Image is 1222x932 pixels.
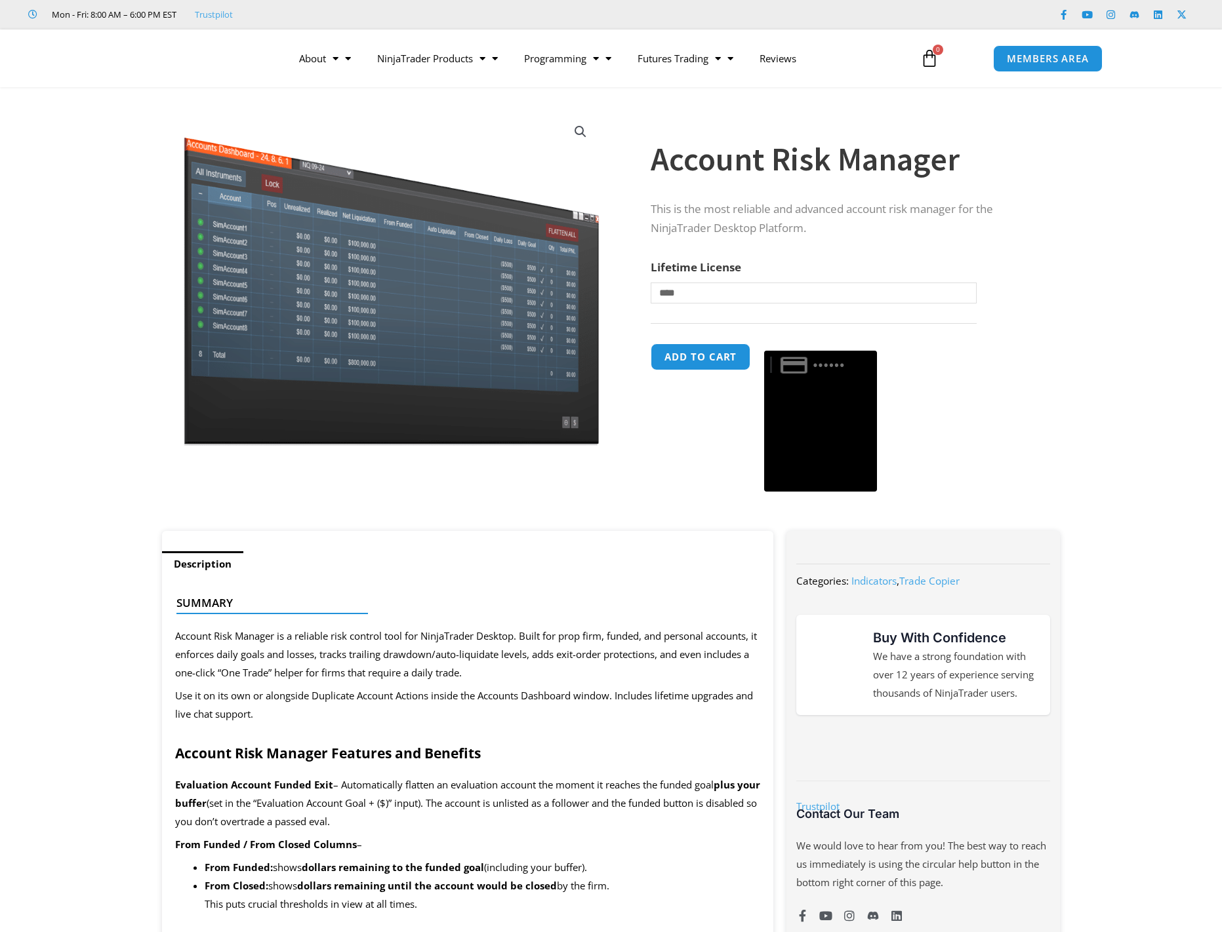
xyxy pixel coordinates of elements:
nav: Menu [286,43,905,73]
span: – Automatically flatten an evaluation account the moment it reaches the funded goal [333,778,714,791]
a: Programming [511,43,624,73]
span: shows [273,861,302,874]
span: Account Risk Manager is a reliable risk control tool for NinjaTrader Desktop. Built for prop firm... [175,629,757,679]
span: (set in the “Evaluation Account Goal + ($)” input). The account is unlisted as a follower and the... [175,796,757,828]
img: NinjaTrader Wordmark color RGB | Affordable Indicators – NinjaTrader [825,736,1022,761]
a: Trustpilot [796,800,840,813]
b: From Funded / From Closed Columns [175,838,357,851]
label: Lifetime License [651,260,741,275]
a: View full-screen image gallery [569,120,592,144]
span: Use it on its own or alongside Duplicate Account Actions inside the Accounts Dashboard window. In... [175,689,753,720]
button: Add to cart [651,343,750,370]
a: Trade Copier [899,574,960,587]
span: – [357,838,362,851]
a: MEMBERS AREA [993,45,1103,72]
span: MEMBERS AREA [1007,54,1089,64]
span: Mon - Fri: 8:00 AM – 6:00 PM EST [49,7,176,22]
b: dollars remaining to the funded goal [302,861,484,874]
span: (including your buffer). [484,861,587,874]
b: dollars remaining until the account would be closed [297,879,557,892]
span: Categories: [796,574,849,587]
a: Trustpilot [195,7,233,22]
a: Reviews [746,43,809,73]
h1: Account Risk Manager [651,136,1034,182]
a: NinjaTrader Products [364,43,511,73]
h2: Account Risk Manager Features and Benefits [175,745,761,762]
img: LogoAI | Affordable Indicators – NinjaTrader [119,35,260,82]
p: We would love to hear from you! The best way to reach us immediately is using the circular help b... [796,837,1049,892]
span: 0 [933,45,943,55]
img: mark thumbs good 43913 | Affordable Indicators – NinjaTrader [809,641,857,688]
span: shows [268,879,297,892]
b: plus your buffer [175,778,760,809]
iframe: Secure payment input frame [762,341,880,343]
span: , [851,574,960,587]
p: This is the most reliable and advanced account risk manager for the NinjaTrader Desktop Platform. [651,200,1034,238]
b: From Funded: [205,861,273,874]
span: This puts crucial thresholds in view at all times. [205,897,417,910]
a: Futures Trading [624,43,746,73]
a: 0 [901,39,958,77]
b: Evaluation Account Funded Exit [175,778,333,791]
button: Buy with GPay [764,351,877,492]
img: Screenshot 2024-08-26 15462845454 [180,110,602,446]
b: From Closed: [205,879,268,892]
h3: Contact Our Team [796,806,1049,821]
a: Description [162,551,243,577]
span: by the firm. [557,879,609,892]
text: •••••• [814,358,847,372]
a: About [286,43,364,73]
h3: Buy With Confidence [873,628,1037,648]
h4: Summary [176,596,749,610]
a: Indicators [851,574,897,587]
p: We have a strong foundation with over 12 years of experience serving thousands of NinjaTrader users. [873,648,1037,703]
